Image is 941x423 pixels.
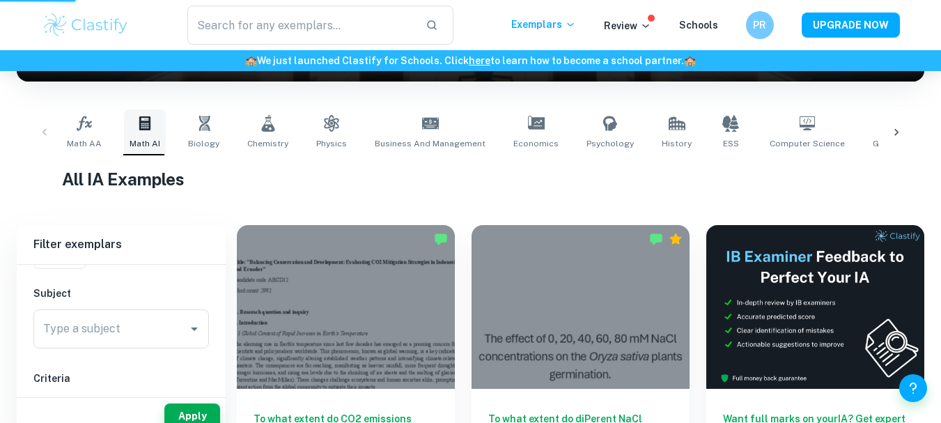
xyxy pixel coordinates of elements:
span: Physics [316,137,347,150]
a: Schools [679,20,718,31]
button: Help and Feedback [899,374,927,402]
span: Economics [513,137,559,150]
div: Premium [669,232,683,246]
img: Clastify logo [42,11,130,39]
span: Chemistry [247,137,288,150]
h6: PR [752,17,768,33]
h6: Subject [33,286,209,301]
a: here [469,55,490,66]
p: Exemplars [511,17,576,32]
button: Open [185,319,204,339]
span: Psychology [586,137,634,150]
img: Marked [649,232,663,246]
span: History [662,137,692,150]
span: Business and Management [375,137,485,150]
span: 🏫 [684,55,696,66]
input: Search for any exemplars... [187,6,415,45]
h6: Filter exemplars [17,225,226,264]
span: Math AA [67,137,102,150]
button: UPGRADE NOW [802,13,900,38]
h1: All IA Examples [62,167,879,192]
p: Review [604,18,651,33]
span: Computer Science [770,137,845,150]
button: PR [746,11,774,39]
h6: Criteria [33,371,209,386]
img: Thumbnail [706,225,924,389]
span: 🏫 [245,55,257,66]
span: ESS [723,137,739,150]
span: Math AI [130,137,160,150]
h6: We just launched Clastify for Schools. Click to learn how to become a school partner. [3,53,938,68]
img: Marked [434,232,448,246]
span: Biology [188,137,219,150]
span: Geography [873,137,918,150]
